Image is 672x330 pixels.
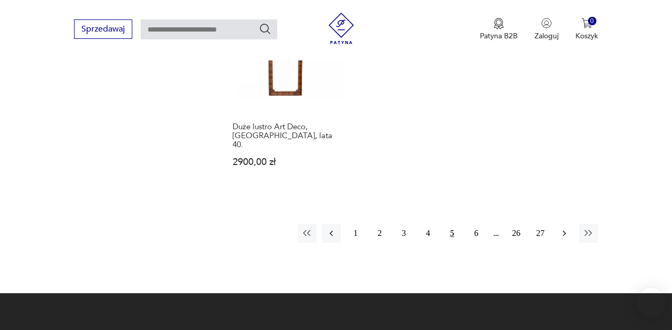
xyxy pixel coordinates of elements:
[582,18,592,28] img: Ikona koszyka
[74,26,132,34] a: Sprzedawaj
[575,18,598,41] button: 0Koszyk
[443,224,461,243] button: 5
[370,224,389,243] button: 2
[575,31,598,41] p: Koszyk
[233,122,340,149] h3: Duże lustro Art Deco, [GEOGRAPHIC_DATA], lata 40.
[467,224,486,243] button: 6
[480,18,518,41] button: Patyna B2B
[507,224,526,243] button: 26
[418,224,437,243] button: 4
[493,18,504,29] img: Ikona medalu
[541,18,552,28] img: Ikonka użytkownika
[534,31,559,41] p: Zaloguj
[480,18,518,41] a: Ikona medaluPatyna B2B
[531,224,550,243] button: 27
[346,224,365,243] button: 1
[325,13,357,44] img: Patyna - sklep z meblami i dekoracjami vintage
[394,224,413,243] button: 3
[588,17,597,26] div: 0
[74,19,132,39] button: Sprzedawaj
[233,158,340,167] p: 2900,00 zł
[259,23,271,35] button: Szukaj
[534,18,559,41] button: Zaloguj
[480,31,518,41] p: Patyna B2B
[636,288,666,317] iframe: Smartsupp widget button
